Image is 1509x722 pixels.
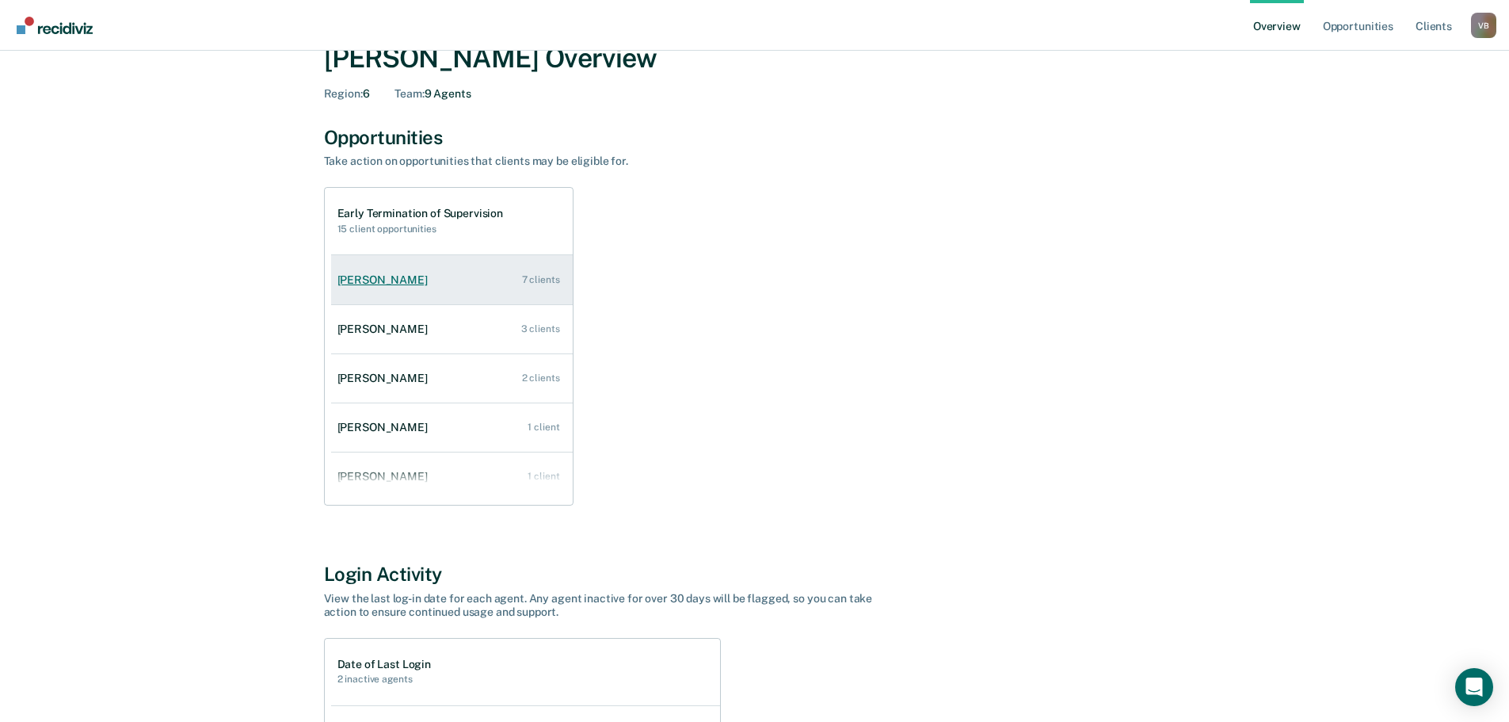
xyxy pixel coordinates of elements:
[331,454,573,499] a: [PERSON_NAME] 1 client
[324,155,878,168] div: Take action on opportunities that clients may be eligible for.
[522,274,560,285] div: 7 clients
[528,422,559,433] div: 1 client
[324,87,370,101] div: 6
[324,563,1186,586] div: Login Activity
[337,421,434,434] div: [PERSON_NAME]
[324,126,1186,149] div: Opportunities
[1471,13,1496,38] div: V B
[331,405,573,450] a: [PERSON_NAME] 1 client
[337,372,434,385] div: [PERSON_NAME]
[337,207,504,220] h1: Early Termination of Supervision
[521,323,560,334] div: 3 clients
[337,470,434,483] div: [PERSON_NAME]
[1455,668,1493,706] div: Open Intercom Messenger
[331,356,573,401] a: [PERSON_NAME] 2 clients
[1471,13,1496,38] button: Profile dropdown button
[17,17,93,34] img: Recidiviz
[337,674,431,685] h2: 2 inactive agents
[337,273,434,287] div: [PERSON_NAME]
[324,87,363,100] span: Region :
[324,42,1186,74] div: [PERSON_NAME] Overview
[394,87,424,100] span: Team :
[522,372,560,384] div: 2 clients
[337,323,434,336] div: [PERSON_NAME]
[331,258,573,303] a: [PERSON_NAME] 7 clients
[528,471,559,482] div: 1 client
[337,658,431,671] h1: Date of Last Login
[337,223,504,235] h2: 15 client opportunities
[324,592,878,619] div: View the last log-in date for each agent. Any agent inactive for over 30 days will be flagged, so...
[394,87,471,101] div: 9 Agents
[331,307,573,352] a: [PERSON_NAME] 3 clients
